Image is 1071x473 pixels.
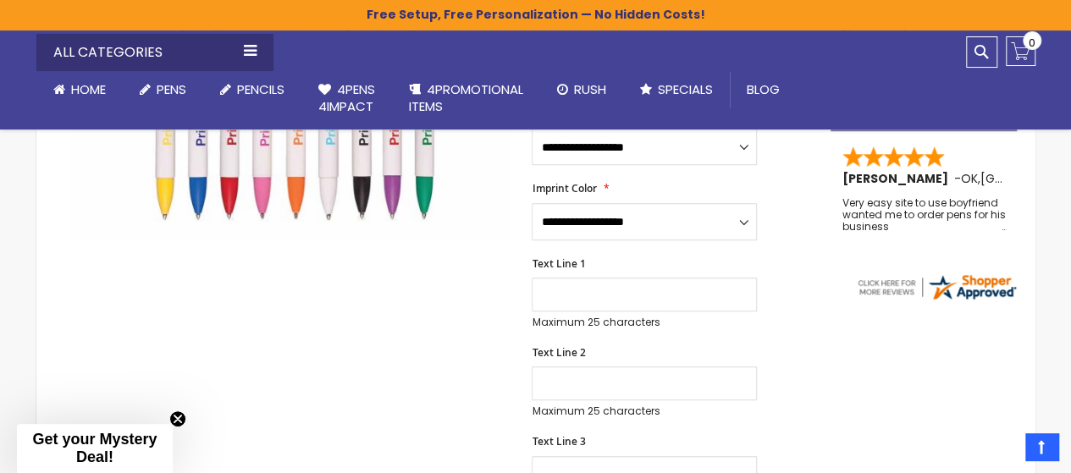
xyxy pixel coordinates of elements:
[318,80,375,115] span: 4Pens 4impact
[532,434,585,448] span: Text Line 3
[203,71,301,108] a: Pencils
[36,34,273,71] div: All Categories
[237,80,284,98] span: Pencils
[658,80,713,98] span: Specials
[747,80,780,98] span: Blog
[157,80,186,98] span: Pens
[532,256,585,271] span: Text Line 1
[574,80,606,98] span: Rush
[855,272,1018,302] img: 4pens.com widget logo
[532,181,596,195] span: Imprint Color
[730,71,797,108] a: Blog
[123,71,203,108] a: Pens
[36,71,123,108] a: Home
[931,427,1071,473] iframe: Google Customer Reviews
[1006,36,1035,66] a: 0
[301,71,392,126] a: 4Pens4impact
[169,410,186,427] button: Close teaser
[17,424,173,473] div: Get your Mystery Deal!Close teaser
[532,404,757,418] p: Maximum 25 characters
[71,80,106,98] span: Home
[540,71,623,108] a: Rush
[961,170,978,187] span: OK
[1029,35,1035,51] span: 0
[855,291,1018,305] a: 4pens.com certificate URL
[532,316,757,329] p: Maximum 25 characters
[532,345,585,360] span: Text Line 2
[409,80,523,115] span: 4PROMOTIONAL ITEMS
[32,431,157,465] span: Get your Mystery Deal!
[623,71,730,108] a: Specials
[842,197,1007,234] div: Very easy site to use boyfriend wanted me to order pens for his business
[392,71,540,126] a: 4PROMOTIONALITEMS
[842,170,954,187] span: [PERSON_NAME]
